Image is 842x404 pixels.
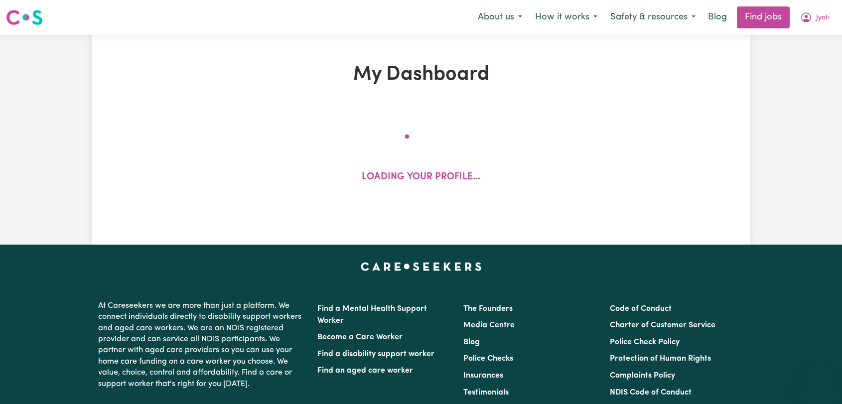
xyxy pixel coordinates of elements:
[610,389,692,397] a: NDIS Code of Conduct
[208,63,634,87] h1: My Dashboard
[463,372,503,380] a: Insurances
[6,6,43,29] a: Careseekers logo
[361,263,482,270] a: Careseekers home page
[610,372,675,380] a: Complaints Policy
[317,367,413,375] a: Find an aged care worker
[802,364,834,396] iframe: Button to launch messaging window
[317,333,403,341] a: Become a Care Worker
[610,355,711,363] a: Protection of Human Rights
[463,389,509,397] a: Testimonials
[463,305,513,313] a: The Founders
[362,170,480,185] p: Loading your profile...
[604,7,702,28] button: Safety & resources
[610,305,672,313] a: Code of Conduct
[794,7,836,28] button: My Account
[471,7,529,28] button: About us
[6,8,43,26] img: Careseekers logo
[702,6,733,28] a: Blog
[463,321,515,329] a: Media Centre
[610,338,680,346] a: Police Check Policy
[610,321,715,329] a: Charter of Customer Service
[317,350,434,358] a: Find a disability support worker
[816,12,830,23] span: Jyoti
[463,338,480,346] a: Blog
[529,7,604,28] button: How it works
[98,296,305,394] p: At Careseekers we are more than just a platform. We connect individuals directly to disability su...
[737,6,790,28] a: Find jobs
[463,355,513,363] a: Police Checks
[317,305,427,325] a: Find a Mental Health Support Worker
